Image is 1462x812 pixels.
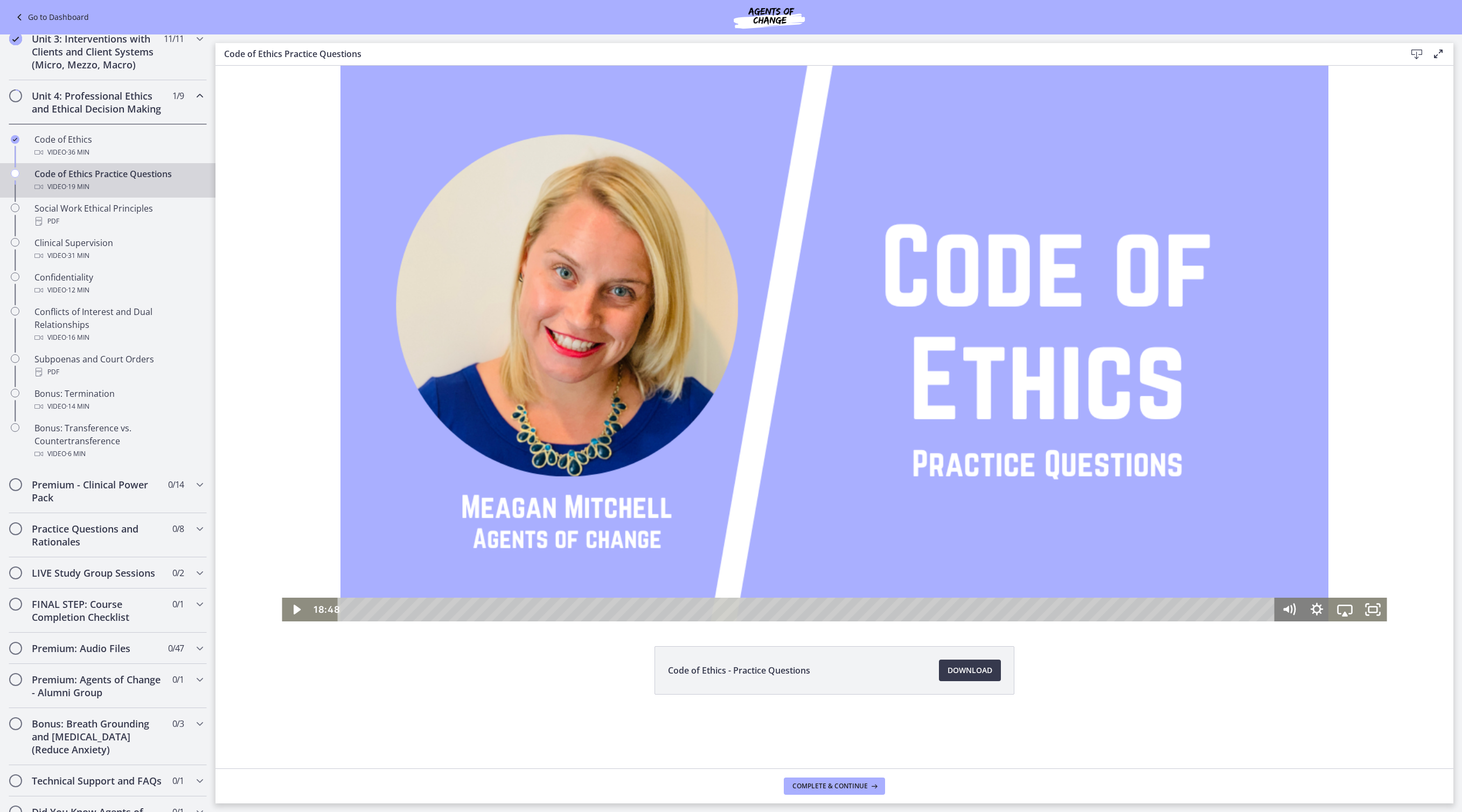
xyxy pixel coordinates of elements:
[34,422,203,460] div: Bonus: Transference vs. Countertransference
[32,32,163,71] h2: Unit 3: Interventions with Clients and Client Systems (Micro, Mezzo, Macro)
[164,32,184,45] span: 11 / 11
[34,305,203,344] div: Conflicts of Interest and Dual Relationships
[34,387,203,413] div: Bonus: Termination
[792,782,868,790] span: Complete & continue
[172,89,184,102] span: 1 / 9
[34,146,203,159] div: Video
[34,249,203,262] div: Video
[34,271,203,297] div: Confidentiality
[34,447,203,460] div: Video
[168,478,184,491] span: 0 / 14
[939,660,1001,681] a: Download
[66,249,89,262] span: · 31 min
[168,642,184,655] span: 0 / 47
[705,4,834,30] img: Agents of Change
[13,11,89,24] a: Go to Dashboard
[66,284,89,297] span: · 12 min
[34,133,203,159] div: Code of Ethics
[172,717,184,730] span: 0 / 3
[215,66,1453,621] iframe: Video Lesson
[32,774,163,787] h2: Technical Support and FAQs
[66,180,89,193] span: · 19 min
[32,522,163,548] h2: Practice Questions and Rationales
[34,400,203,413] div: Video
[34,284,203,297] div: Video
[34,180,203,193] div: Video
[1060,532,1088,556] button: Mute
[66,400,89,413] span: · 14 min
[34,331,203,344] div: Video
[66,146,89,159] span: · 36 min
[66,331,89,344] span: · 16 min
[34,215,203,228] div: PDF
[32,717,163,756] h2: Bonus: Breath Grounding and [MEDICAL_DATA] (Reduce Anxiety)
[9,32,22,45] i: Completed
[172,566,184,579] span: 0 / 2
[32,478,163,504] h2: Premium - Clinical Power Pack
[668,664,810,677] span: Code of Ethics - Practice Questions
[34,167,203,193] div: Code of Ethics Practice Questions
[32,598,163,624] h2: FINAL STEP: Course Completion Checklist
[66,447,86,460] span: · 6 min
[172,774,184,787] span: 0 / 1
[34,236,203,262] div: Clinical Supervision
[32,673,163,699] h2: Premium: Agents of Change - Alumni Group
[11,135,19,144] i: Completed
[172,598,184,611] span: 0 / 1
[34,353,203,379] div: Subpoenas and Court Orders
[784,778,885,795] button: Complete & continue
[224,47,1389,60] h3: Code of Ethics Practice Questions
[1088,532,1116,556] button: Show settings menu
[32,642,163,655] h2: Premium: Audio Files
[34,202,203,228] div: Social Work Ethical Principles
[32,89,163,115] h2: Unit 4: Professional Ethics and Ethical Decision Making
[1116,532,1144,556] button: Airplay
[1144,532,1172,556] button: Fullscreen
[34,366,203,379] div: PDF
[32,566,163,579] h2: LIVE Study Group Sessions
[172,673,184,686] span: 0 / 1
[172,522,184,535] span: 0 / 8
[948,664,992,677] span: Download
